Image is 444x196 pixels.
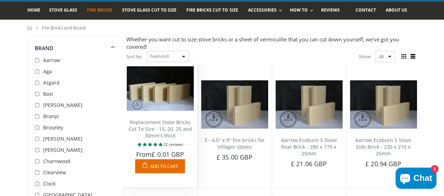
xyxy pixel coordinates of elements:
[43,169,66,176] span: Clearview
[400,53,408,60] span: Grid view
[393,168,438,190] inbox-online-store-chat: Shopify online store chat
[186,2,243,20] a: Fire Bricks Cut To Size
[290,2,317,20] a: How To
[365,160,401,168] span: £ 20.94 GBP
[43,124,63,131] span: Broseley
[122,2,182,20] a: Stove Glass Cut To Size
[43,135,82,142] span: [PERSON_NAME]
[276,80,343,129] img: Aarrow Ecoburn 5 Stove Rear Brick
[43,79,60,86] span: Asgard
[355,2,381,20] a: Contact
[87,7,112,13] span: Fire Bricks
[43,90,53,97] span: Baxi
[43,68,52,75] span: Aga
[355,7,376,13] span: Contact
[87,2,118,20] a: Fire Bricks
[127,66,194,111] img: Replacement Stove Bricks Cut To Size - 15, 20, 25 and 30mm's thick
[136,150,184,158] span: From
[355,137,411,157] a: Aarrow Ecoburn 5 Stove Side Brick - 230 x 210 x 25mm
[43,57,60,63] span: Aarrow
[43,180,55,187] span: Clock
[126,36,417,50] div: Whether you want cut to size stove bricks or a sheet of vermiculite that you can cut down yoursel...
[126,50,143,63] span: Sort by:
[350,80,417,129] img: Aarrow Ecoburn 5 Stove Side Brick
[27,26,33,30] a: Home
[409,53,417,60] span: List view
[35,45,54,52] span: Brand
[321,2,345,20] a: Reviews
[49,2,82,20] a: Stove Glass
[248,7,276,13] span: Accessories
[164,142,183,147] span: 22 reviews
[43,147,82,153] span: [PERSON_NAME]
[385,7,407,13] span: About us
[359,51,371,62] span: Show:
[42,25,86,31] span: Fire Bricks and Board
[204,137,265,150] a: 3 - 4.5" x 9" fire bricks for Villager stoves
[27,2,46,20] a: Home
[385,2,412,20] a: About us
[128,119,192,139] a: Replacement Stove Bricks Cut To Size - 15, 20, 25 and 30mm's thick
[291,160,327,168] span: £ 21.06 GBP
[49,7,77,13] span: Stove Glass
[150,163,178,169] span: Add to Cart
[186,7,238,13] span: Fire Bricks Cut To Size
[281,137,337,157] a: Aarrow Ecoburn 5 Stove Rear Brick - 280 x 175 x 25mm
[152,150,184,158] span: £ 0.01 GBP
[138,142,164,147] span: 4.77 stars
[290,7,308,13] span: How To
[43,158,70,164] span: Charnwood
[321,7,340,13] span: Reviews
[217,153,252,161] span: £ 35.00 GBP
[122,7,177,13] span: Stove Glass Cut To Size
[201,80,268,129] img: 3 - 4.5" x 9" fire bricks for Villager stoves
[43,102,82,108] span: [PERSON_NAME]
[248,2,285,20] a: Accessories
[135,159,185,173] a: Add to Cart
[43,113,59,120] span: Bronpi
[27,7,40,13] span: Home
